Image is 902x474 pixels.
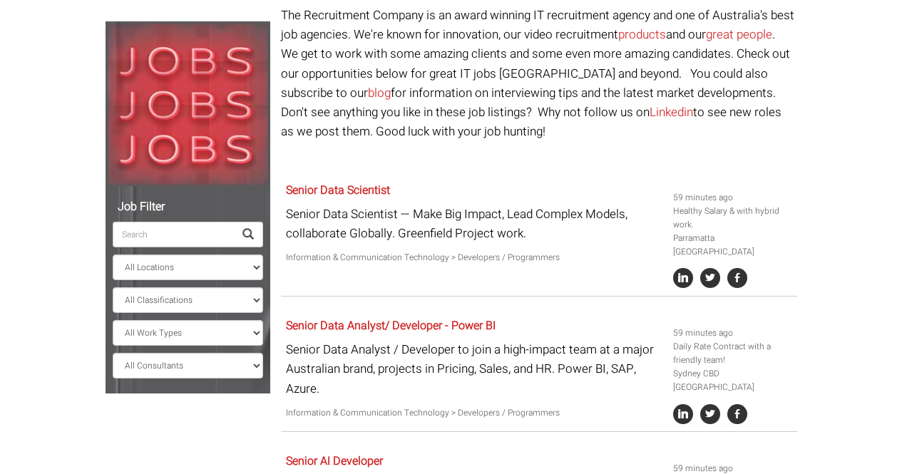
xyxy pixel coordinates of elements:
li: 59 minutes ago [673,326,791,340]
li: Daily Rate Contract with a friendly team! [673,340,791,367]
p: Senior Data Analyst / Developer to join a high-impact team at a major Australian brand, projects ... [286,340,662,398]
li: Healthy Salary & with hybrid work. [673,205,791,232]
li: Sydney CBD [GEOGRAPHIC_DATA] [673,367,791,394]
a: Senior Data Analyst/ Developer - Power BI [286,317,496,334]
li: Parramatta [GEOGRAPHIC_DATA] [673,232,791,259]
a: products [618,26,666,43]
p: Senior Data Scientist — Make Big Impact, Lead Complex Models, collaborate Globally. Greenfield Pr... [286,205,662,243]
img: Jobs, Jobs, Jobs [106,21,270,186]
a: Senior Data Scientist [286,182,390,199]
h5: Job Filter [113,201,263,214]
p: Information & Communication Technology > Developers / Programmers [286,251,662,264]
p: Information & Communication Technology > Developers / Programmers [286,406,662,420]
li: 59 minutes ago [673,191,791,205]
a: Linkedin [650,103,693,121]
a: blog [368,84,391,102]
a: great people [706,26,772,43]
a: Senior AI Developer [286,453,383,470]
p: The Recruitment Company is an award winning IT recruitment agency and one of Australia's best job... [281,6,797,141]
input: Search [113,222,234,247]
